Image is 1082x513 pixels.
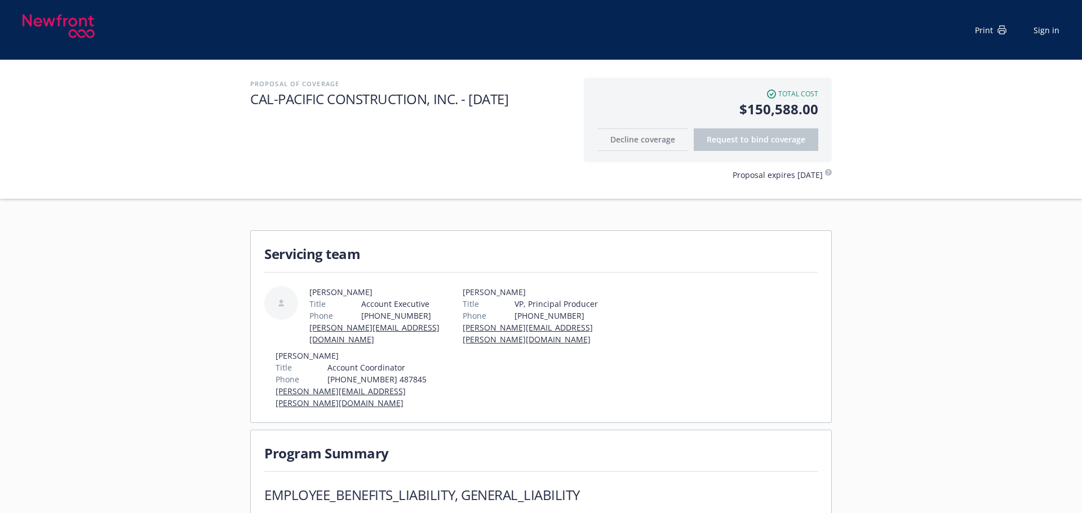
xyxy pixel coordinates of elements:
[975,24,1006,36] div: Print
[463,310,486,322] span: Phone
[250,90,573,108] h1: CAL-PACIFIC CONSTRUCTION, INC. - [DATE]
[327,373,447,385] span: [PHONE_NUMBER] 487845
[250,78,573,90] h2: Proposal of coverage
[778,89,818,99] span: Total cost
[694,128,818,151] button: Request to bindcoverage
[515,310,634,322] span: [PHONE_NUMBER]
[276,362,292,373] span: Title
[264,444,818,462] h1: Program Summary
[361,310,447,322] span: [PHONE_NUMBER]
[771,134,805,145] span: coverage
[597,99,818,119] span: $150,588.00
[327,362,447,373] span: Account Coordinator
[515,298,634,310] span: VP, Principal Producer
[309,298,326,310] span: Title
[264,485,580,504] h1: EMPLOYEE_BENEFITS_LIABILITY, GENERAL_LIABILITY
[733,169,823,181] span: Proposal expires [DATE]
[463,298,479,310] span: Title
[276,350,447,362] span: [PERSON_NAME]
[707,134,805,145] span: Request to bind
[1034,24,1059,36] a: Sign in
[309,322,440,345] a: [PERSON_NAME][EMAIL_ADDRESS][DOMAIN_NAME]
[309,310,333,322] span: Phone
[276,386,406,408] a: [PERSON_NAME][EMAIL_ADDRESS][PERSON_NAME][DOMAIN_NAME]
[610,134,675,145] span: Decline coverage
[463,322,593,345] a: [PERSON_NAME][EMAIL_ADDRESS][PERSON_NAME][DOMAIN_NAME]
[276,373,299,385] span: Phone
[361,298,447,310] span: Account Executive
[309,286,447,298] span: [PERSON_NAME]
[597,128,688,151] button: Decline coverage
[264,244,818,263] h1: Servicing team
[463,286,634,298] span: [PERSON_NAME]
